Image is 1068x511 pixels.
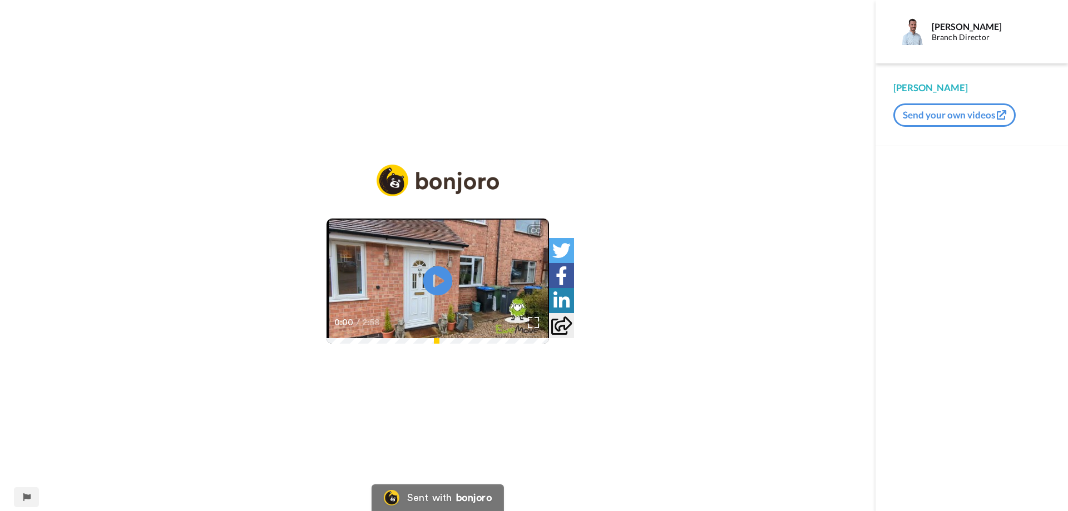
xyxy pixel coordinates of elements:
[362,316,382,329] span: 2:58
[899,18,926,45] img: Profile Image
[932,21,1050,32] div: [PERSON_NAME]
[456,493,492,503] div: bonjoro
[384,490,399,505] img: Bonjoro Logo
[893,81,1050,95] div: [PERSON_NAME]
[334,316,354,329] span: 0:00
[377,165,499,196] img: logo_full.png
[893,103,1016,127] button: Send your own videos
[372,484,504,511] a: Bonjoro LogoSent withbonjoro
[528,225,542,236] div: CC
[932,33,1050,42] div: Branch Director
[407,493,452,503] div: Sent with
[528,317,539,328] img: Full screen
[356,316,360,329] span: /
